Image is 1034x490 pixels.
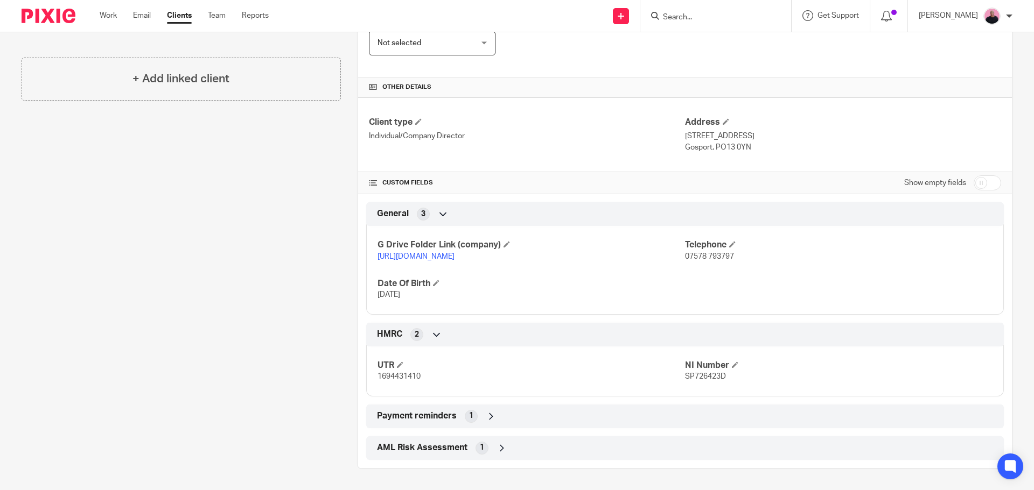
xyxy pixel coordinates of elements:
span: 1694431410 [378,373,421,380]
a: [URL][DOMAIN_NAME] [378,253,455,260]
img: Bio%20-%20Kemi%20.png [983,8,1001,25]
span: 1 [480,442,484,453]
span: 1 [469,410,473,421]
span: Not selected [378,39,421,47]
span: General [377,208,409,219]
span: 2 [415,329,419,340]
h4: NI Number [685,360,993,371]
h4: Client type [369,117,685,128]
img: Pixie [22,9,75,23]
label: Show empty fields [904,177,966,188]
span: AML Risk Assessment [377,442,467,453]
span: SP726423D [685,373,726,380]
h4: Telephone [685,239,993,251]
span: 3 [421,209,425,219]
h4: UTR [378,360,685,371]
h4: G Drive Folder Link (company) [378,239,685,251]
span: [DATE] [378,291,400,299]
input: Search [662,13,759,23]
span: HMRC [377,329,402,340]
span: Payment reminders [377,410,457,422]
a: Team [208,10,226,21]
p: [PERSON_NAME] [919,10,978,21]
p: Individual/Company Director [369,131,685,141]
h4: CUSTOM FIELDS [369,179,685,187]
p: [STREET_ADDRESS] [685,131,1001,141]
span: Other details [382,83,431,91]
h4: Address [685,117,1001,128]
a: Reports [242,10,269,21]
h4: + Add linked client [132,70,229,87]
a: Work [100,10,117,21]
p: Gosport, PO13 0YN [685,142,1001,153]
span: 07578 793797 [685,253,734,260]
span: Get Support [818,12,859,19]
a: Email [133,10,151,21]
a: Clients [167,10,192,21]
h4: Date Of Birth [378,278,685,289]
